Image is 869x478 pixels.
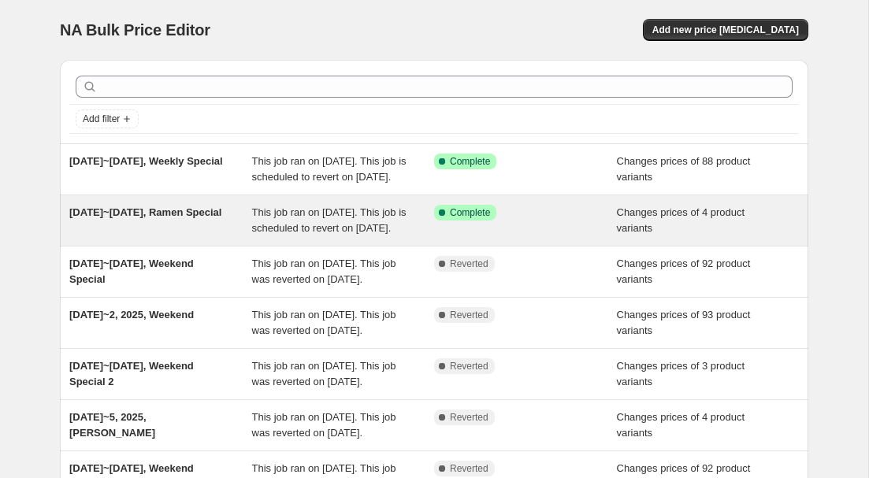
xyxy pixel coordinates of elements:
[252,411,396,439] span: This job ran on [DATE]. This job was reverted on [DATE].
[69,411,155,439] span: [DATE]~5, 2025, [PERSON_NAME]
[450,462,488,475] span: Reverted
[69,155,223,167] span: [DATE]~[DATE], Weekly Special
[252,155,407,183] span: This job ran on [DATE]. This job is scheduled to revert on [DATE].
[69,309,194,321] span: [DATE]~2, 2025, Weekend
[617,258,751,285] span: Changes prices of 92 product variants
[76,109,139,128] button: Add filter
[60,21,210,39] span: NA Bulk Price Editor
[450,155,490,168] span: Complete
[652,24,799,36] span: Add new price [MEDICAL_DATA]
[617,411,745,439] span: Changes prices of 4 product variants
[69,360,194,387] span: [DATE]~[DATE], Weekend Special 2
[450,360,488,372] span: Reverted
[69,206,221,218] span: [DATE]~[DATE], Ramen Special
[450,206,490,219] span: Complete
[252,360,396,387] span: This job ran on [DATE]. This job was reverted on [DATE].
[252,206,407,234] span: This job ran on [DATE]. This job is scheduled to revert on [DATE].
[617,206,745,234] span: Changes prices of 4 product variants
[450,309,488,321] span: Reverted
[617,155,751,183] span: Changes prices of 88 product variants
[643,19,808,41] button: Add new price [MEDICAL_DATA]
[252,258,396,285] span: This job ran on [DATE]. This job was reverted on [DATE].
[617,360,745,387] span: Changes prices of 3 product variants
[83,113,120,125] span: Add filter
[617,309,751,336] span: Changes prices of 93 product variants
[69,258,194,285] span: [DATE]~[DATE], Weekend Special
[450,411,488,424] span: Reverted
[252,309,396,336] span: This job ran on [DATE]. This job was reverted on [DATE].
[450,258,488,270] span: Reverted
